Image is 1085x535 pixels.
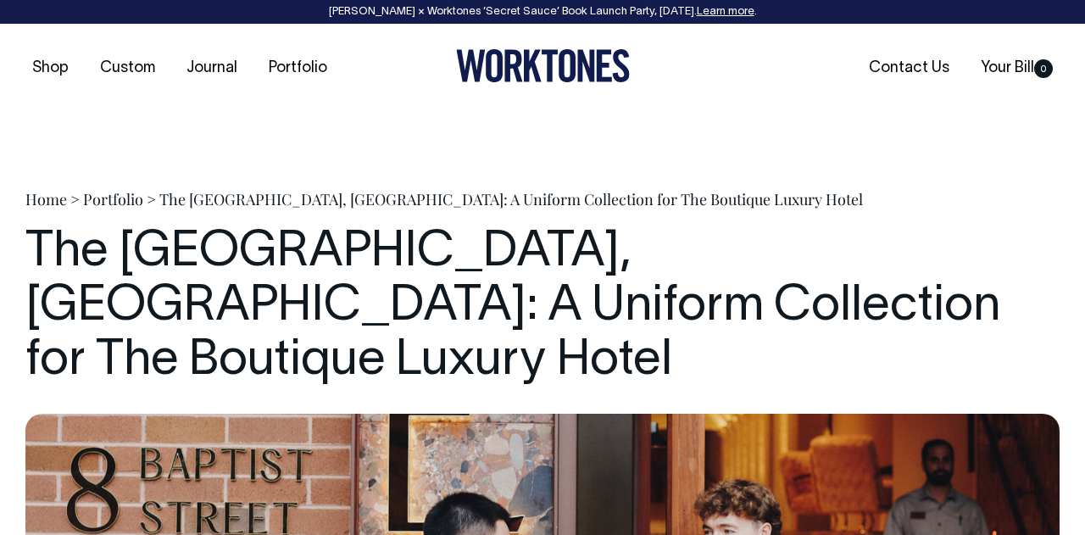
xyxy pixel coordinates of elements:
a: Contact Us [862,54,956,82]
a: Home [25,189,67,209]
span: > [70,189,80,209]
div: [PERSON_NAME] × Worktones ‘Secret Sauce’ Book Launch Party, [DATE]. . [17,6,1068,18]
a: Your Bill0 [974,54,1060,82]
span: The [GEOGRAPHIC_DATA], [GEOGRAPHIC_DATA]: A Uniform Collection for The Boutique Luxury Hotel [159,189,863,209]
span: 0 [1034,59,1053,78]
a: Portfolio [262,54,334,82]
a: Portfolio [83,189,143,209]
a: Custom [93,54,162,82]
span: > [147,189,156,209]
a: Learn more [697,7,754,17]
h1: The [GEOGRAPHIC_DATA], [GEOGRAPHIC_DATA]: A Uniform Collection for The Boutique Luxury Hotel [25,226,1060,388]
a: Shop [25,54,75,82]
a: Journal [180,54,244,82]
